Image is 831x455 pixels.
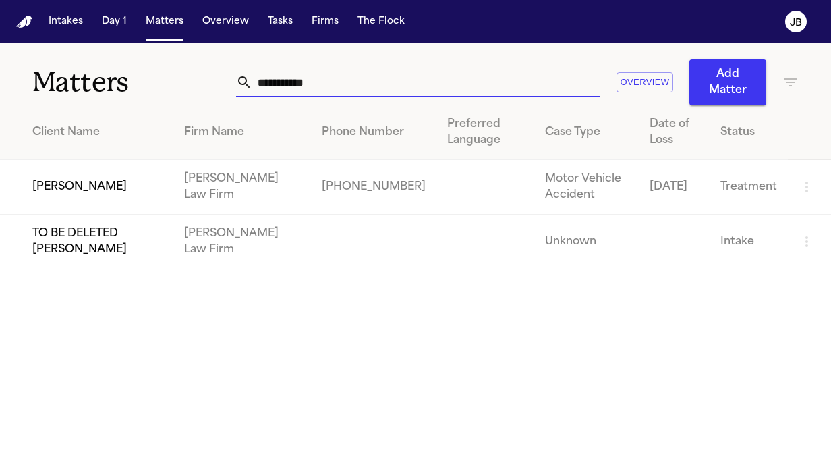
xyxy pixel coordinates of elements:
[352,9,410,34] button: The Flock
[197,9,254,34] button: Overview
[173,160,311,215] td: [PERSON_NAME] Law Firm
[173,215,311,269] td: [PERSON_NAME] Law Firm
[16,16,32,28] a: Home
[311,160,436,215] td: [PHONE_NUMBER]
[617,72,673,93] button: Overview
[650,116,699,149] div: Date of Loss
[306,9,344,34] button: Firms
[545,124,628,140] div: Case Type
[710,160,788,215] td: Treatment
[689,59,766,105] button: Add Matter
[262,9,298,34] button: Tasks
[140,9,189,34] button: Matters
[534,215,639,269] td: Unknown
[447,116,523,149] div: Preferred Language
[16,16,32,28] img: Finch Logo
[710,215,788,269] td: Intake
[32,65,236,99] h1: Matters
[534,160,639,215] td: Motor Vehicle Accident
[184,124,300,140] div: Firm Name
[322,124,426,140] div: Phone Number
[720,124,777,140] div: Status
[639,160,710,215] td: [DATE]
[32,124,163,140] div: Client Name
[43,9,88,34] button: Intakes
[96,9,132,34] button: Day 1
